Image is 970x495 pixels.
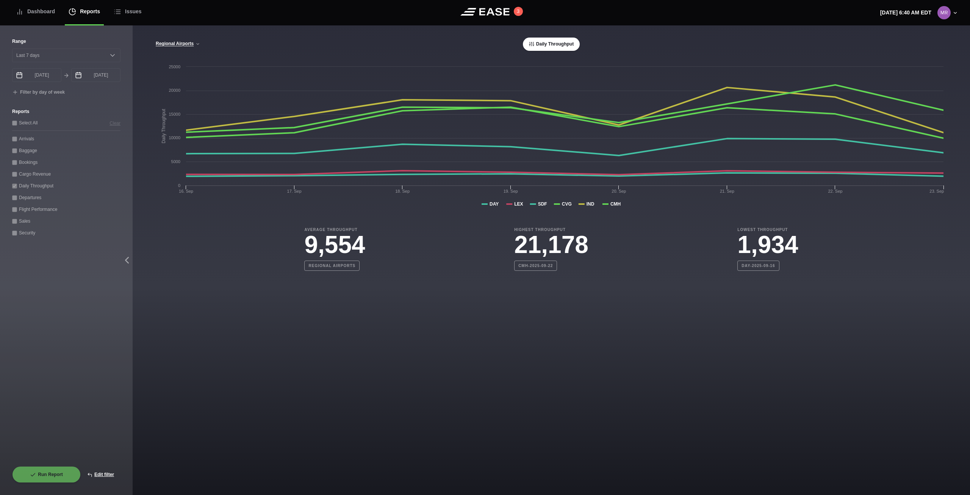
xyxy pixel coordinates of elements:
[937,6,951,19] img: 0b2ed616698f39eb9cebe474ea602d52
[12,38,120,45] label: Range
[612,189,626,193] tspan: 20. Sep
[514,227,588,233] b: Highest Throughput
[395,189,410,193] tspan: 18. Sep
[161,108,166,143] tspan: Daily Throughput
[12,108,120,115] label: Reports
[523,38,580,51] button: Daily Throughput
[514,233,588,257] h3: 21,178
[737,227,798,233] b: Lowest Throughput
[178,183,180,188] text: 0
[504,189,518,193] tspan: 19. Sep
[514,261,557,271] b: CMH-2025-09-22
[514,201,523,207] tspan: LEX
[304,233,365,257] h3: 9,554
[169,112,180,116] text: 15000
[155,41,200,47] button: Regional Airports
[538,201,547,207] tspan: SDF
[929,189,944,193] tspan: 23. Sep
[490,201,499,207] tspan: DAY
[737,261,779,271] b: DAY-2025-09-16
[562,201,572,207] tspan: CVG
[12,90,65,96] button: Filter by day of week
[169,88,180,93] text: 20000
[287,189,302,193] tspan: 17. Sep
[610,201,621,207] tspan: CMH
[169,135,180,140] text: 10000
[720,189,734,193] tspan: 21. Sep
[304,261,360,271] b: Regional Airports
[179,189,193,193] tspan: 16. Sep
[828,189,842,193] tspan: 22. Sep
[737,233,798,257] h3: 1,934
[880,9,931,17] p: [DATE] 6:40 AM EDT
[81,466,120,483] button: Edit filter
[71,68,120,82] input: mm/dd/yyyy
[304,227,365,233] b: Average Throughput
[587,201,595,207] tspan: IND
[12,68,61,82] input: mm/dd/yyyy
[171,159,180,164] text: 5000
[169,64,180,69] text: 25000
[514,7,523,16] button: 3
[110,119,120,127] button: Clear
